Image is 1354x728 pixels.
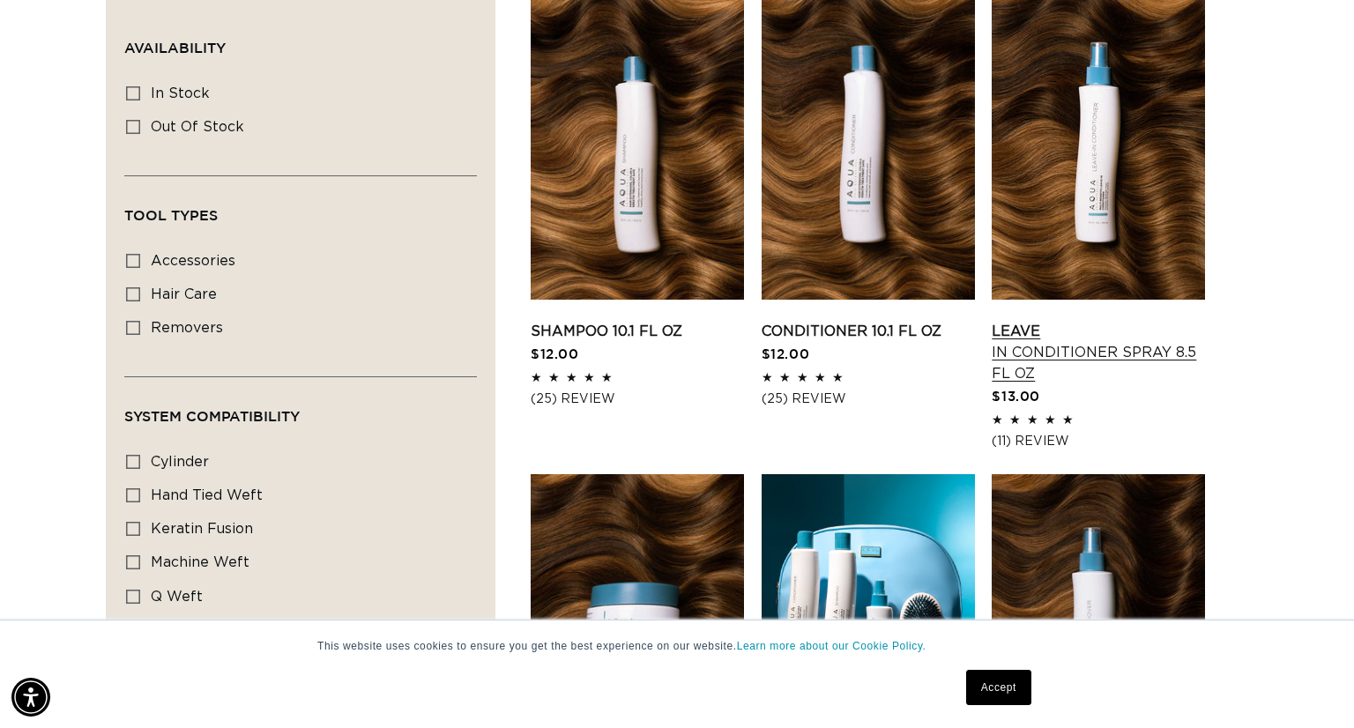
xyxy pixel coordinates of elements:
[966,670,1031,705] a: Accept
[531,321,744,342] a: Shampoo 10.1 fl oz
[151,321,223,335] span: removers
[151,555,249,569] span: machine weft
[151,287,217,301] span: hair care
[124,176,477,240] summary: Tool Types (0 selected)
[124,207,218,223] span: Tool Types
[124,408,300,424] span: System Compatibility
[151,488,263,502] span: hand tied weft
[151,86,210,100] span: In stock
[151,254,235,268] span: accessories
[124,40,226,56] span: Availability
[992,321,1205,384] a: Leave In Conditioner Spray 8.5 fl oz
[762,321,975,342] a: Conditioner 10.1 fl oz
[737,640,926,652] a: Learn more about our Cookie Policy.
[317,638,1037,654] p: This website uses cookies to ensure you get the best experience on our website.
[124,9,477,72] summary: Availability (0 selected)
[151,120,244,134] span: Out of stock
[151,590,203,604] span: q weft
[124,377,477,441] summary: System Compatibility (0 selected)
[151,522,253,536] span: keratin fusion
[151,455,209,469] span: cylinder
[11,678,50,717] div: Accessibility Menu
